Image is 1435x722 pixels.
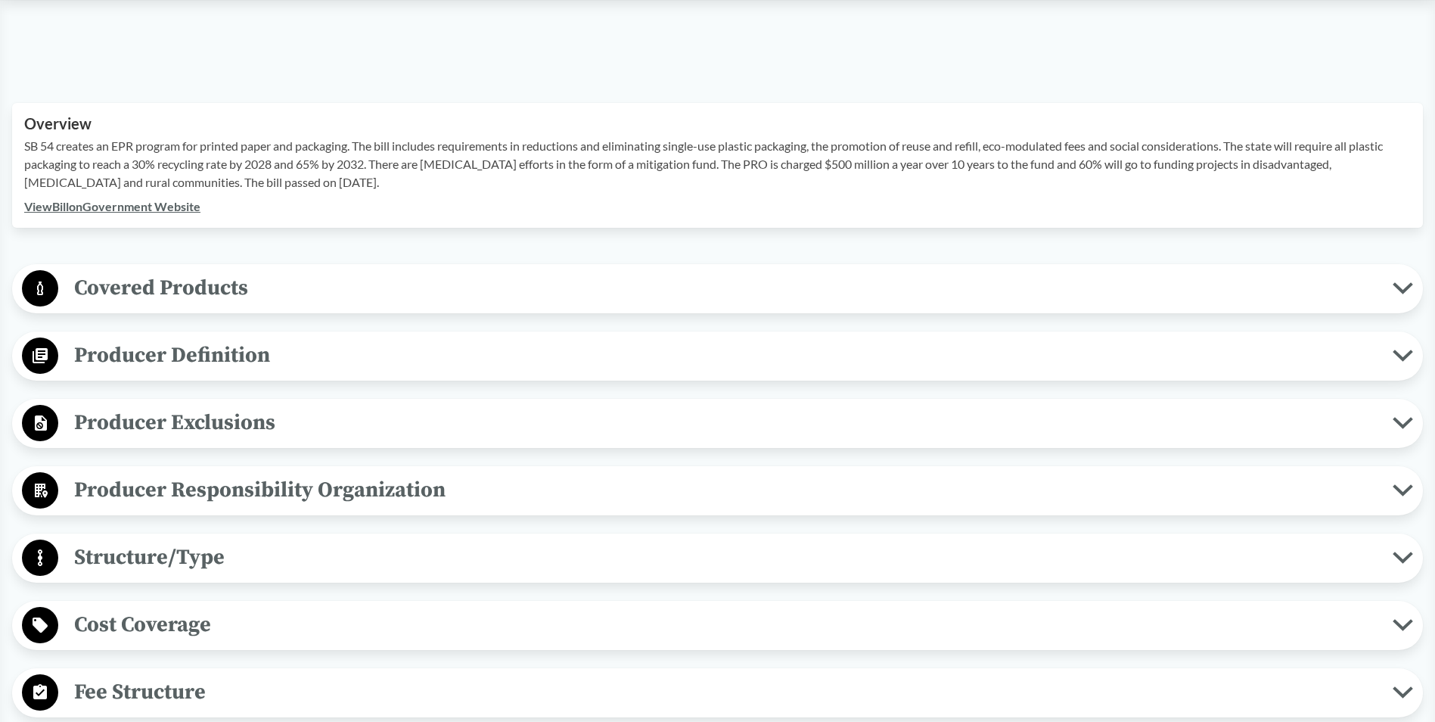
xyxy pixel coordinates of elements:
h2: Overview [24,115,1411,132]
p: SB 54 creates an EPR program for printed paper and packaging. The bill includes requirements in r... [24,137,1411,191]
span: Producer Definition [58,338,1393,372]
button: Structure/Type [17,539,1418,577]
button: Fee Structure [17,674,1418,712]
span: Covered Products [58,271,1393,305]
button: Cost Coverage [17,606,1418,645]
button: Producer Definition [17,337,1418,375]
span: Producer Exclusions [58,406,1393,440]
span: Fee Structure [58,675,1393,709]
button: Producer Responsibility Organization [17,471,1418,510]
span: Producer Responsibility Organization [58,473,1393,507]
span: Structure/Type [58,540,1393,574]
a: ViewBillonGovernment Website [24,199,200,213]
span: Cost Coverage [58,608,1393,642]
button: Covered Products [17,269,1418,308]
button: Producer Exclusions [17,404,1418,443]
